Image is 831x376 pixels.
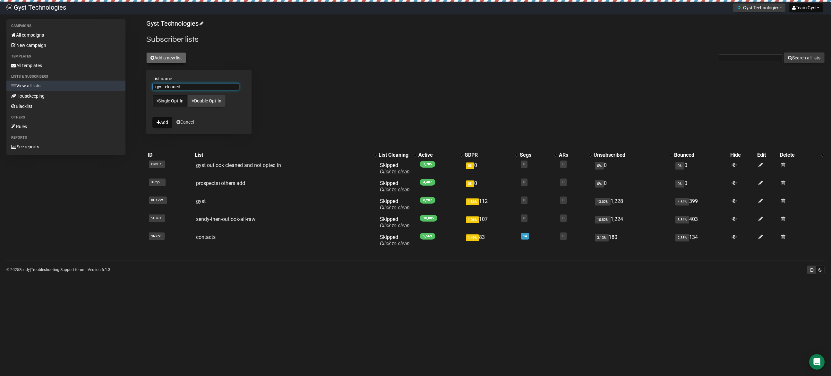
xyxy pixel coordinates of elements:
li: Lists & subscribers [6,73,125,81]
td: 399 [673,196,729,214]
a: New campaign [6,40,125,50]
button: Add [152,117,172,128]
a: See reports [6,142,125,152]
td: 1,228 [592,196,673,214]
a: 0 [562,198,564,202]
a: All templates [6,60,125,71]
button: Add a new list [146,52,186,63]
td: 0 [592,178,673,196]
a: contacts [196,234,216,240]
a: sendy-then-outlook-all-raw [196,216,255,222]
label: List name [152,76,245,82]
td: 403 [673,214,729,232]
th: Segs: No sort applied, activate to apply an ascending sort [518,151,558,160]
img: 1.png [736,5,741,10]
span: 0% [466,180,474,187]
div: Bounced [674,152,728,158]
div: ID [148,152,192,158]
span: 10,085 [420,215,437,222]
span: 0% [675,162,684,170]
span: Skipped [380,198,410,211]
a: Troubleshooting [31,267,59,272]
a: Sendy [19,267,30,272]
th: GDPR: No sort applied, activate to apply an ascending sort [463,151,518,160]
li: Others [6,114,125,121]
a: prospects+others add [196,180,245,186]
td: 0 [673,160,729,178]
td: 0 [463,178,518,196]
a: 0 [523,162,525,166]
span: 5,569 [420,233,435,240]
td: 1,224 [592,214,673,232]
div: List [195,152,371,158]
td: 107 [463,214,518,232]
a: Rules [6,121,125,132]
th: Active: No sort applied, activate to apply an ascending sort [417,151,464,160]
div: Edit [757,152,777,158]
div: Open Intercom Messenger [809,354,825,370]
div: Active [418,152,457,158]
td: 0 [463,160,518,178]
span: 0% [466,162,474,169]
a: 0 [562,216,564,220]
span: 3.13% [595,234,609,241]
th: List: No sort applied, activate to apply an ascending sort [193,151,377,160]
span: XPqoL.. [149,179,166,186]
a: 0 [523,216,525,220]
button: Gyst Technologies [733,3,785,12]
a: Click to clean [380,223,410,229]
span: 0% [595,162,604,170]
th: ID: No sort applied, sorting is disabled [146,151,193,160]
span: Skipped [380,180,410,193]
a: Blacklist [6,101,125,111]
a: Double Opt-In [187,95,226,107]
th: Delete: No sort applied, activate to apply an ascending sort [779,151,825,160]
span: 0% [595,180,604,188]
div: GDPR [465,152,512,158]
li: Campaigns [6,22,125,30]
span: 2.35% [675,234,689,241]
div: ARs [559,152,586,158]
a: All campaigns [6,30,125,40]
span: 10.82% [595,216,611,223]
span: 1.06% [466,216,479,223]
span: 1.49% [466,234,479,241]
div: Delete [780,152,818,158]
span: 9RYrx.. [149,232,165,240]
span: BkhF7.. [149,161,165,168]
span: 1.36% [466,198,479,205]
a: Click to clean [380,187,410,193]
a: 0 [562,234,564,238]
a: 14 [523,234,527,238]
td: 134 [673,232,729,249]
td: 83 [463,232,518,249]
a: 0 [562,180,564,184]
li: Reports [6,134,125,142]
span: 5G763.. [149,214,165,222]
a: gyst outlook cleaned and not opted in [196,162,281,168]
a: Single Opt-In [152,95,188,107]
h2: Subscriber lists [146,34,825,45]
button: Team Gyst [789,3,823,12]
span: Skipped [380,162,410,175]
span: 7,705 [420,161,435,168]
span: Skipped [380,216,410,229]
a: 0 [562,162,564,166]
th: Unsubscribed: No sort applied, activate to apply an ascending sort [592,151,673,160]
img: 4bbcbfc452d929a90651847d6746e700 [6,4,12,10]
div: Hide [730,152,755,158]
a: Click to clean [380,205,410,211]
a: Cancel [176,119,194,125]
span: Skipped [380,234,410,247]
a: Click to clean [380,240,410,247]
th: Bounced: No sort applied, sorting is disabled [673,151,729,160]
div: List Cleaning [379,152,411,158]
button: Search all lists [784,52,825,63]
a: Support forum [60,267,86,272]
span: 13.02% [595,198,611,205]
a: View all lists [6,81,125,91]
input: The name of your new list [152,83,239,90]
a: Click to clean [380,169,410,175]
span: hHsVW.. [149,197,167,204]
div: Unsubscribed [594,152,666,158]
